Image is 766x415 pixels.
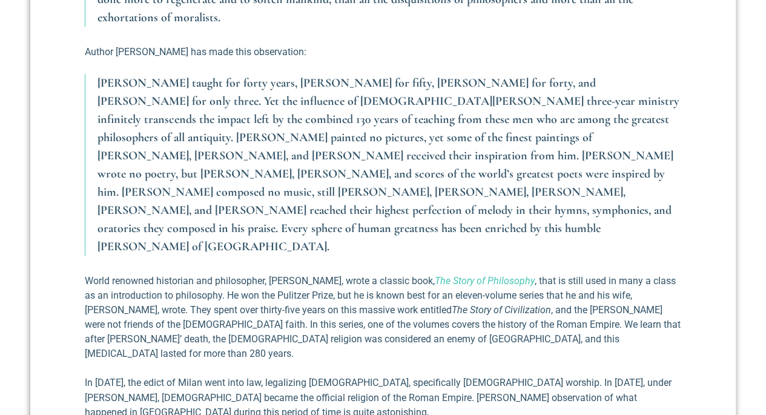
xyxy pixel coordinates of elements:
em: [PERSON_NAME] taught for forty years, [PERSON_NAME] for fifty, [PERSON_NAME] for forty, and [PERS... [97,76,679,254]
a: The Story of Philosophy [435,275,535,287]
p: World renowned historian and philosopher, [PERSON_NAME], wrote a classic book, , that is still us... [85,274,681,361]
p: Author [PERSON_NAME] has made this observation: [85,45,681,59]
i: The Story of Civilization [452,304,551,316]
